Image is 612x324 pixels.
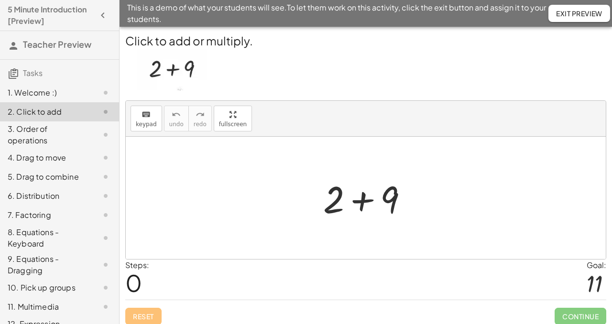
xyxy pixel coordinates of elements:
i: Task not started. [100,209,111,221]
button: Exit Preview [548,5,610,22]
img: acc24cad2d66776ab3378aca534db7173dae579742b331bb719a8ca59f72f8de.webp [137,49,207,90]
div: 2. Click to add [8,106,85,118]
i: Task not started. [100,190,111,202]
span: redo [194,121,207,128]
span: undo [169,121,184,128]
i: Task not started. [100,87,111,98]
div: 6. Distribution [8,190,85,202]
span: Teacher Preview [23,39,91,50]
i: Task not started. [100,282,111,293]
button: fullscreen [214,106,252,131]
div: 5. Drag to combine [8,171,85,183]
span: Exit Preview [556,9,602,18]
label: Steps: [125,260,149,270]
div: Goal: [587,259,606,271]
h2: Click to add or multiply. [125,32,606,49]
i: Task not started. [100,301,111,313]
div: 10. Pick up groups [8,282,85,293]
button: keyboardkeypad [131,106,162,131]
button: undoundo [164,106,189,131]
div: 8. Equations - Keyboard [8,227,85,249]
i: Task not started. [100,171,111,183]
div: 3. Order of operations [8,123,85,146]
i: Task not started. [100,106,111,118]
div: 4. Drag to move [8,152,85,163]
div: 1. Welcome :) [8,87,85,98]
i: Task not started. [100,129,111,140]
h4: 5 Minute Introduction [Preview] [8,4,94,27]
button: redoredo [188,106,212,131]
div: 9. Equations - Dragging [8,253,85,276]
span: Tasks [23,68,43,78]
div: 7. Factoring [8,209,85,221]
span: 0 [125,268,142,297]
span: fullscreen [219,121,247,128]
span: This is a demo of what your students will see. To let them work on this activity, click the exit ... [127,2,548,25]
span: keypad [136,121,157,128]
i: Task not started. [100,232,111,244]
i: redo [196,109,205,120]
i: Task not started. [100,259,111,270]
div: 11. Multimedia [8,301,85,313]
i: undo [172,109,181,120]
i: Task not started. [100,152,111,163]
i: keyboard [142,109,151,120]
